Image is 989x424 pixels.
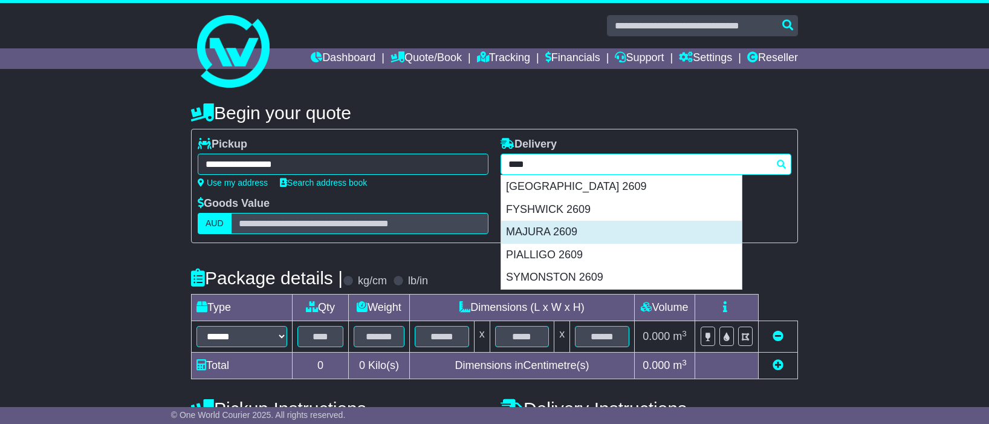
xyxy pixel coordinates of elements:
h4: Package details | [191,268,343,288]
td: x [554,321,570,353]
span: 0.000 [643,330,670,342]
span: 0.000 [643,359,670,371]
a: Tracking [477,48,530,69]
a: Financials [545,48,600,69]
a: Remove this item [773,330,783,342]
td: Total [192,353,293,379]
label: AUD [198,213,232,234]
a: Settings [679,48,732,69]
a: Search address book [280,178,367,188]
a: Use my address [198,178,268,188]
td: Dimensions (L x W x H) [409,295,634,321]
div: [GEOGRAPHIC_DATA] 2609 [501,175,742,198]
span: 0 [359,359,365,371]
div: FYSHWICK 2609 [501,198,742,221]
h4: Begin your quote [191,103,798,123]
td: 0 [293,353,349,379]
td: Type [192,295,293,321]
label: lb/in [408,275,428,288]
a: Add new item [773,359,783,371]
td: Volume [634,295,695,321]
typeahead: Please provide city [501,154,791,175]
label: Pickup [198,138,247,151]
td: Qty [293,295,349,321]
a: Dashboard [311,48,375,69]
sup: 3 [682,329,687,338]
span: m [673,359,687,371]
div: MAJURA 2609 [501,221,742,244]
h4: Pickup Instructions [191,399,488,419]
sup: 3 [682,358,687,367]
label: Delivery [501,138,557,151]
span: © One World Courier 2025. All rights reserved. [171,410,346,420]
h4: Delivery Instructions [501,399,798,419]
div: SYMONSTON 2609 [501,266,742,289]
td: Weight [349,295,410,321]
label: kg/cm [358,275,387,288]
span: m [673,330,687,342]
a: Quote/Book [391,48,462,69]
label: Goods Value [198,197,270,210]
a: Support [615,48,664,69]
td: Kilo(s) [349,353,410,379]
a: Reseller [747,48,798,69]
div: PIALLIGO 2609 [501,244,742,267]
td: Dimensions in Centimetre(s) [409,353,634,379]
td: x [474,321,490,353]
